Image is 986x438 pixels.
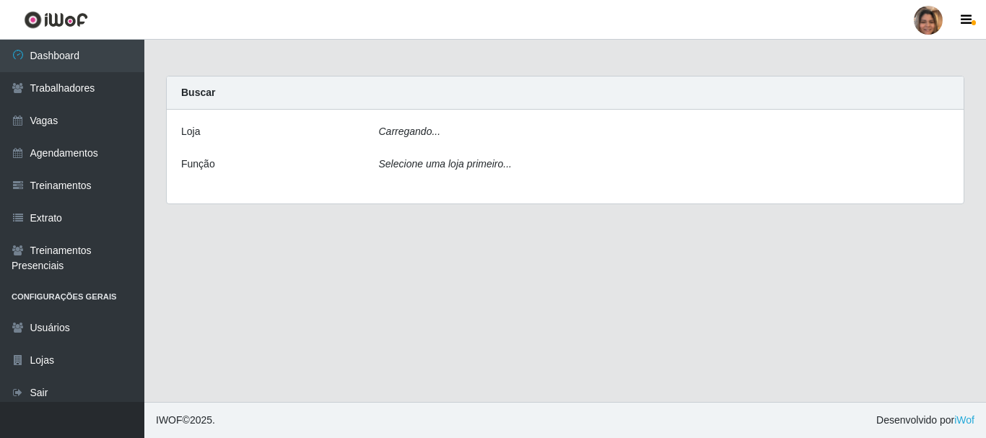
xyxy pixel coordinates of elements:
i: Selecione uma loja primeiro... [379,158,512,170]
label: Loja [181,124,200,139]
span: Desenvolvido por [876,413,974,428]
img: CoreUI Logo [24,11,88,29]
a: iWof [954,414,974,426]
i: Carregando... [379,126,441,137]
strong: Buscar [181,87,215,98]
span: IWOF [156,414,183,426]
label: Função [181,157,215,172]
span: © 2025 . [156,413,215,428]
